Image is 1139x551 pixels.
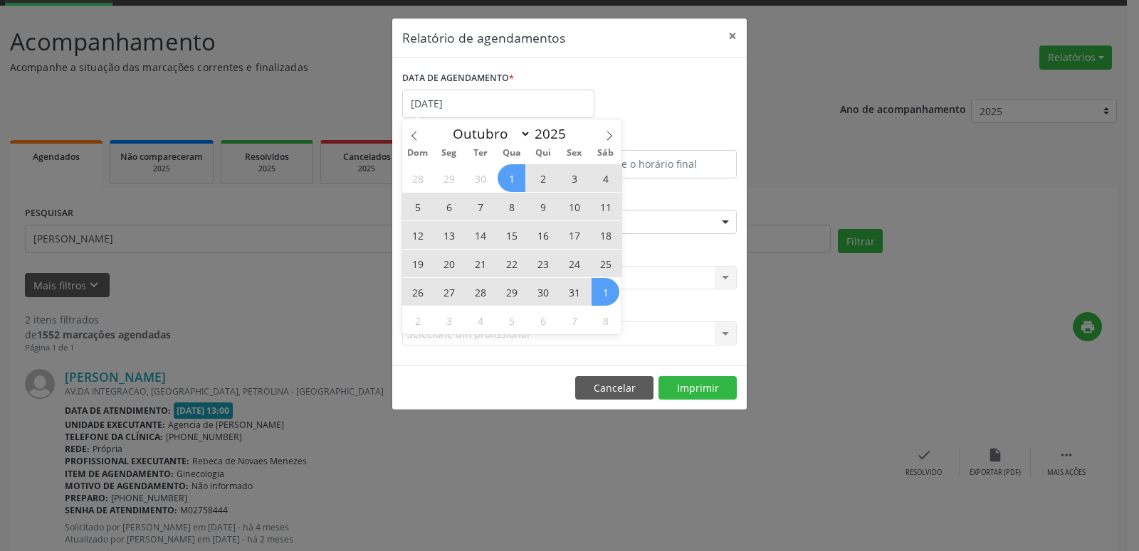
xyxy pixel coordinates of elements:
span: Outubro 14, 2025 [466,221,494,249]
span: Outubro 9, 2025 [529,193,557,220]
span: Outubro 16, 2025 [529,221,557,249]
span: Novembro 8, 2025 [592,306,619,334]
span: Outubro 28, 2025 [466,278,494,306]
span: Outubro 30, 2025 [529,278,557,306]
span: Outubro 5, 2025 [404,193,431,220]
span: Outubro 18, 2025 [592,221,619,249]
span: Novembro 2, 2025 [404,306,431,334]
button: Imprimir [658,376,737,400]
span: Outubro 4, 2025 [592,164,619,192]
span: Outubro 11, 2025 [592,193,619,220]
span: Outubro 24, 2025 [560,250,588,277]
button: Close [718,18,747,53]
span: Sáb [590,149,621,158]
button: Cancelar [575,376,654,400]
span: Seg [434,149,465,158]
span: Outubro 6, 2025 [435,193,463,220]
span: Outubro 27, 2025 [435,278,463,306]
h5: Relatório de agendamentos [402,28,565,47]
span: Outubro 10, 2025 [560,193,588,220]
span: Outubro 22, 2025 [498,250,525,277]
label: ATÉ [573,128,737,150]
span: Outubro 15, 2025 [498,221,525,249]
span: Outubro 19, 2025 [404,250,431,277]
span: Novembro 3, 2025 [435,306,463,334]
span: Ter [465,149,496,158]
span: Outubro 26, 2025 [404,278,431,306]
input: Selecione uma data ou intervalo [402,90,594,118]
span: Sex [559,149,590,158]
span: Dom [402,149,434,158]
input: Year [531,124,578,143]
select: Month [446,124,531,144]
span: Setembro 30, 2025 [466,164,494,192]
span: Novembro 1, 2025 [592,278,619,306]
span: Qui [527,149,559,158]
span: Outubro 1, 2025 [498,164,525,192]
span: Outubro 31, 2025 [560,278,588,306]
span: Outubro 21, 2025 [466,250,494,277]
span: Outubro 17, 2025 [560,221,588,249]
span: Outubro 13, 2025 [435,221,463,249]
label: DATA DE AGENDAMENTO [402,68,514,90]
span: Outubro 23, 2025 [529,250,557,277]
span: Outubro 8, 2025 [498,193,525,220]
span: Outubro 12, 2025 [404,221,431,249]
span: Novembro 6, 2025 [529,306,557,334]
span: Qua [496,149,527,158]
span: Setembro 29, 2025 [435,164,463,192]
span: Novembro 4, 2025 [466,306,494,334]
span: Outubro 2, 2025 [529,164,557,192]
span: Outubro 7, 2025 [466,193,494,220]
span: Outubro 25, 2025 [592,250,619,277]
span: Outubro 29, 2025 [498,278,525,306]
span: Novembro 5, 2025 [498,306,525,334]
span: Outubro 20, 2025 [435,250,463,277]
span: Novembro 7, 2025 [560,306,588,334]
span: Outubro 3, 2025 [560,164,588,192]
span: Setembro 28, 2025 [404,164,431,192]
input: Selecione o horário final [573,150,737,178]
